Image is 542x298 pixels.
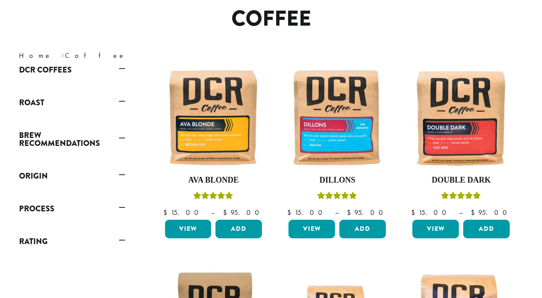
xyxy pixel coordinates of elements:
[287,208,327,217] bdi: 15.00
[339,220,386,238] button: Add
[411,208,419,217] span: $
[347,208,387,217] bdi: 95.00
[19,234,125,249] a: Rating
[412,220,459,238] a: View
[223,208,263,217] bdi: 95.00
[163,208,203,217] bdi: 15.00
[410,67,512,168] img: Double-Dark-12oz-300x300.jpg
[163,67,265,216] a: Ava BlondeRated 5.00 out of 5
[410,176,512,185] h4: Double Dark
[19,50,258,61] nav: Breadcrumb
[347,208,354,217] span: $
[19,62,125,77] a: DCR Coffees
[286,67,388,216] a: DillonsRated 5.00 out of 5
[19,151,125,158] div: Brew Recommendations
[19,110,125,117] div: Roast
[335,208,338,217] span: –
[163,176,265,185] h4: Ava Blonde
[193,191,233,204] div: Rated 5.00 out of 5
[223,208,231,217] span: $
[410,67,512,216] a: Double DarkRated 4.50 out of 5
[286,67,388,168] img: Dillons-12oz-300x300.jpg
[459,208,462,217] span: –
[19,201,125,216] a: Process
[19,249,125,256] div: Rating
[12,6,530,32] h1: Coffee
[471,208,511,217] bdi: 95.00
[165,220,211,238] a: View
[61,47,64,61] span: ›
[215,220,262,238] button: Add
[441,191,481,204] div: Rated 4.50 out of 5
[19,183,125,191] div: Origin
[286,176,388,185] h4: Dillons
[288,220,335,238] a: View
[19,216,125,223] div: Process
[411,208,450,217] bdi: 15.00
[463,220,510,238] button: Add
[19,77,125,84] div: DCR Coffees
[211,208,215,217] span: –
[19,128,125,151] a: Brew Recommendations
[317,191,357,204] div: Rated 5.00 out of 5
[163,208,171,217] span: $
[19,168,125,183] a: Origin
[287,208,295,217] span: $
[19,51,52,60] a: Home
[162,67,264,168] img: Ava-Blonde-12oz-1-300x300.jpg
[19,95,125,110] a: Roast
[471,208,478,217] span: $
